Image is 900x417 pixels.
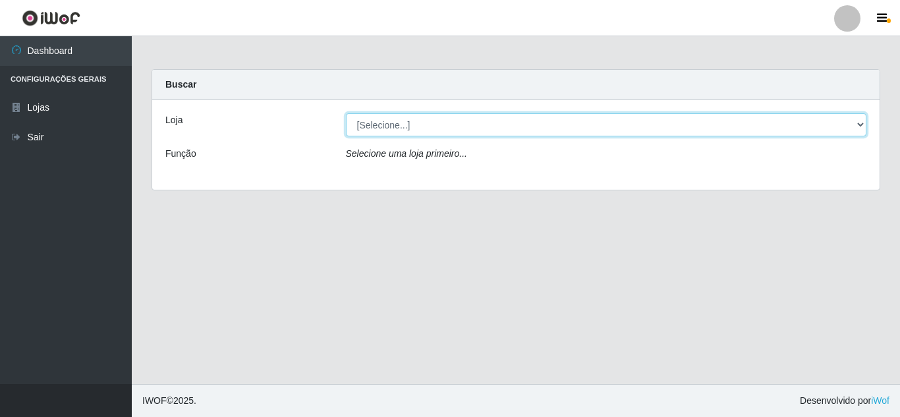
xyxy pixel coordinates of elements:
[22,10,80,26] img: CoreUI Logo
[165,113,183,127] label: Loja
[800,394,889,408] span: Desenvolvido por
[871,395,889,406] a: iWof
[142,394,196,408] span: © 2025 .
[346,148,467,159] i: Selecione uma loja primeiro...
[165,79,196,90] strong: Buscar
[142,395,167,406] span: IWOF
[165,147,196,161] label: Função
